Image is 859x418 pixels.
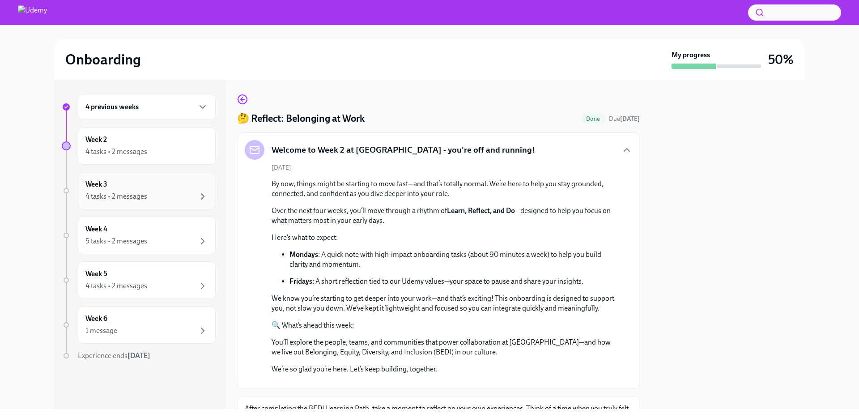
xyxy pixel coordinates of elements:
img: Udemy [18,5,47,20]
h3: 50% [768,51,794,68]
p: : A short reflection tied to our Udemy values—your space to pause and share your insights. [289,277,618,286]
a: Week 45 tasks • 2 messages [62,217,216,254]
h6: Week 5 [85,269,107,279]
h4: 🤔 Reflect: Belonging at Work [237,112,365,125]
div: 4 tasks • 2 messages [85,147,147,157]
div: 1 message [85,326,117,336]
strong: My progress [672,50,710,60]
p: We’re so glad you’re here. Let’s keep building, together. [272,364,618,374]
a: Week 34 tasks • 2 messages [62,172,216,209]
span: [DATE] [272,163,291,172]
span: Experience ends [78,351,150,360]
p: By now, things might be starting to move fast—and that’s totally normal. We’re here to help you s... [272,179,618,199]
h6: 4 previous weeks [85,102,139,112]
strong: [DATE] [620,115,640,123]
p: : A quick note with high-impact onboarding tasks (about 90 minutes a week) to help you build clar... [289,250,618,269]
p: You’ll explore the people, teams, and communities that power collaboration at [GEOGRAPHIC_DATA]—a... [272,337,618,357]
a: Week 54 tasks • 2 messages [62,261,216,299]
a: Week 24 tasks • 2 messages [62,127,216,165]
p: We know you’re starting to get deeper into your work—and that’s exciting! This onboarding is desi... [272,294,618,313]
strong: Learn, Reflect, and Do [447,206,515,215]
p: Here’s what to expect: [272,233,618,243]
strong: [DATE] [128,351,150,360]
div: 4 tasks • 2 messages [85,281,147,291]
p: Over the next four weeks, you’ll move through a rhythm of —designed to help you focus on what mat... [272,206,618,226]
div: 4 tasks • 2 messages [85,192,147,201]
div: 4 previous weeks [78,94,216,120]
span: Due [609,115,640,123]
h6: Week 6 [85,314,107,324]
span: Done [581,115,605,122]
p: 🔍 What’s ahead this week: [272,320,618,330]
h2: Onboarding [65,51,141,68]
strong: Mondays [289,250,318,259]
span: September 6th, 2025 10:00 [609,115,640,123]
h6: Week 4 [85,224,107,234]
h5: Welcome to Week 2 at [GEOGRAPHIC_DATA] - you're off and running! [272,144,535,156]
strong: Fridays [289,277,312,286]
a: Week 61 message [62,306,216,344]
h6: Week 3 [85,179,107,189]
h6: Week 2 [85,135,107,145]
div: 5 tasks • 2 messages [85,236,147,246]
